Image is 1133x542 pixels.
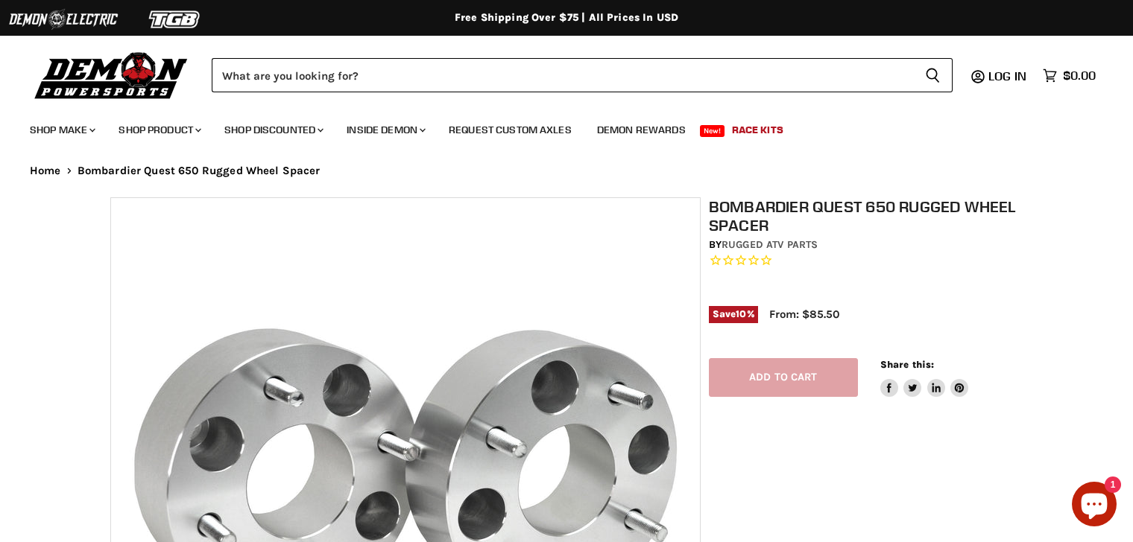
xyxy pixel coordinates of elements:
[1063,68,1096,83] span: $0.00
[982,69,1035,83] a: Log in
[19,109,1092,145] ul: Main menu
[700,125,725,137] span: New!
[213,115,332,145] a: Shop Discounted
[30,165,61,177] a: Home
[721,115,795,145] a: Race Kits
[586,115,697,145] a: Demon Rewards
[709,237,1031,253] div: by
[7,5,119,34] img: Demon Electric Logo 2
[335,115,435,145] a: Inside Demon
[30,48,193,101] img: Demon Powersports
[709,253,1031,269] span: Rated 0.0 out of 5 stars 0 reviews
[438,115,583,145] a: Request Custom Axles
[722,238,818,251] a: Rugged ATV Parts
[709,306,758,322] span: Save %
[78,165,321,177] span: Bombardier Quest 650 Rugged Wheel Spacer
[212,58,913,92] input: Search
[709,197,1031,235] h1: Bombardier Quest 650 Rugged Wheel Spacer
[19,115,104,145] a: Shop Make
[769,307,839,321] span: From: $85.50
[119,5,231,34] img: TGB Logo 2
[1035,65,1103,86] a: $0.00
[880,358,969,398] aside: Share this:
[880,359,934,370] span: Share this:
[1067,482,1121,530] inbox-online-store-chat: Shopify online store chat
[988,68,1026,83] span: Log in
[212,58,953,92] form: Product
[736,308,746,319] span: 10
[107,115,210,145] a: Shop Product
[913,58,953,92] button: Search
